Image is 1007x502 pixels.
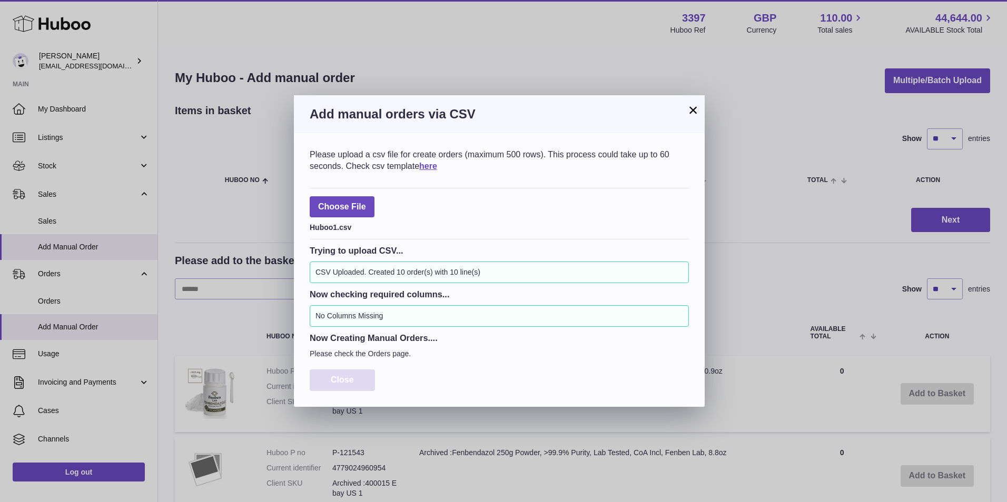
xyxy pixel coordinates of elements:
span: Choose File [310,196,374,218]
button: × [687,104,699,116]
h3: Add manual orders via CSV [310,106,689,123]
span: Close [331,375,354,384]
h3: Trying to upload CSV... [310,245,689,256]
h3: Now checking required columns... [310,288,689,300]
div: Huboo1.csv [310,220,689,233]
div: No Columns Missing [310,305,689,327]
div: Please upload a csv file for create orders (maximum 500 rows). This process could take up to 60 s... [310,149,689,172]
a: here [419,162,437,170]
div: CSV Uploaded. Created 10 order(s) with 10 line(s) [310,262,689,283]
h3: Now Creating Manual Orders.... [310,332,689,344]
button: Close [310,369,375,391]
p: Please check the Orders page. [310,349,689,359]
